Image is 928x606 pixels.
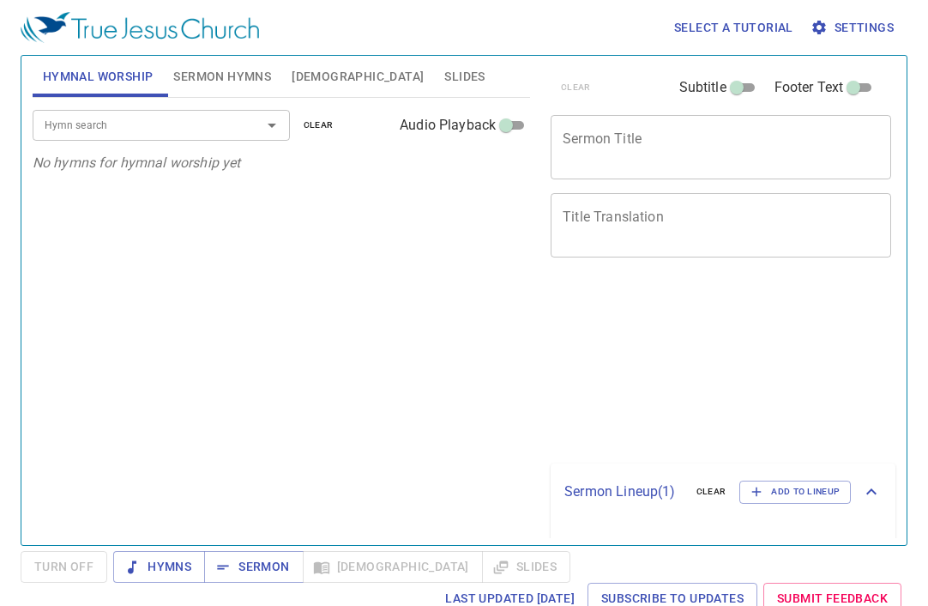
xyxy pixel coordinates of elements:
[544,276,825,458] iframe: from-child
[293,115,344,136] button: clear
[444,66,485,88] span: Slides
[551,464,895,520] div: Sermon Lineup(1)clearAdd to Lineup
[218,556,289,578] span: Sermon
[564,482,683,502] p: Sermon Lineup ( 1 )
[304,118,334,133] span: clear
[260,113,284,137] button: Open
[127,556,191,578] span: Hymns
[679,77,726,98] span: Subtitle
[739,481,851,503] button: Add to Lineup
[292,66,424,88] span: [DEMOGRAPHIC_DATA]
[173,66,271,88] span: Sermon Hymns
[113,551,205,583] button: Hymns
[400,115,496,136] span: Audio Playback
[674,17,793,39] span: Select a tutorial
[204,551,303,583] button: Sermon
[33,155,241,171] i: No hymns for hymnal worship yet
[667,12,800,44] button: Select a tutorial
[750,484,840,500] span: Add to Lineup
[696,484,726,500] span: clear
[21,12,259,43] img: True Jesus Church
[807,12,901,44] button: Settings
[686,482,737,502] button: clear
[43,66,154,88] span: Hymnal Worship
[774,77,844,98] span: Footer Text
[814,17,894,39] span: Settings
